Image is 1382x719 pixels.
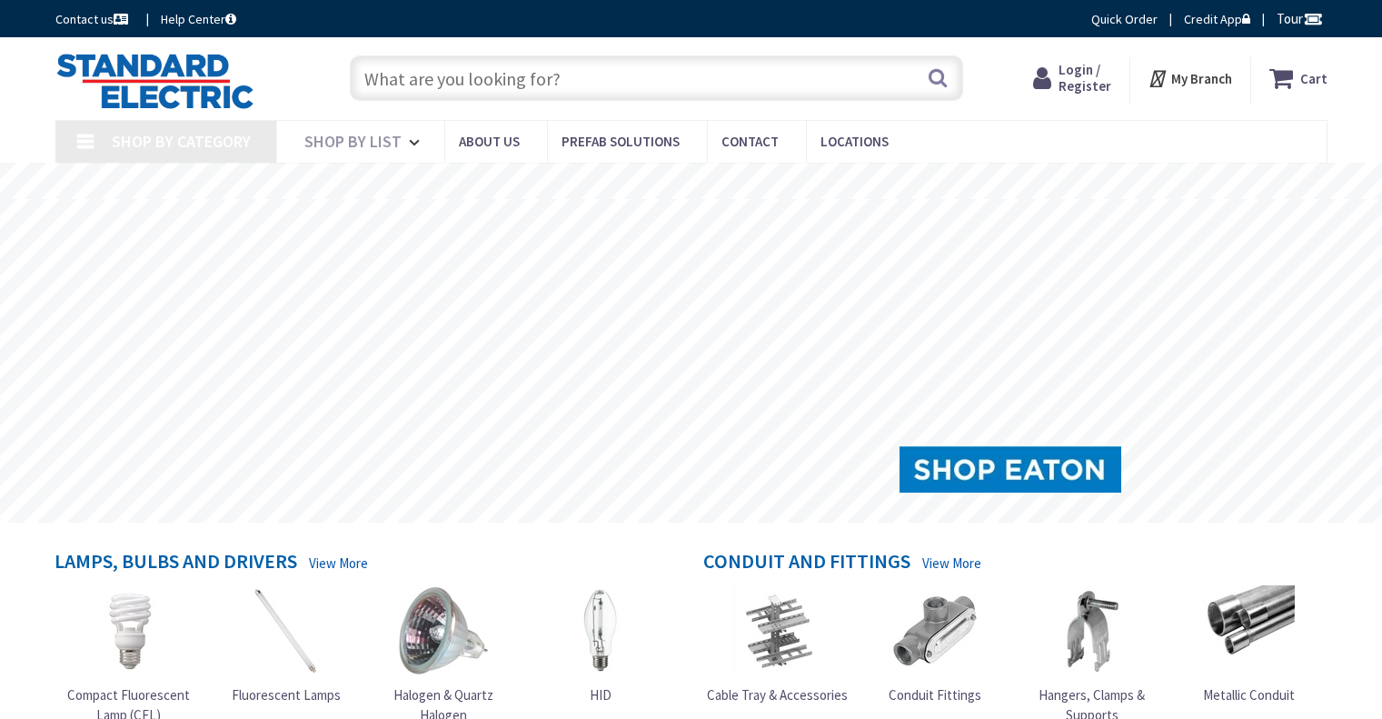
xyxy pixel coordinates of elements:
[1033,62,1111,95] a: Login / Register
[555,585,646,704] a: HID HID
[889,585,981,704] a: Conduit Fittings Conduit Fittings
[922,554,981,573] a: View More
[55,550,297,576] h4: Lamps, Bulbs and Drivers
[1269,62,1327,95] a: Cart
[304,131,402,152] span: Shop By List
[1171,70,1232,87] strong: My Branch
[889,686,981,704] span: Conduit Fittings
[1203,585,1295,704] a: Metallic Conduit Metallic Conduit
[232,686,341,704] span: Fluorescent Lamps
[309,554,368,573] a: View More
[55,10,132,28] a: Contact us
[1148,62,1232,95] div: My Branch
[404,173,979,193] rs-layer: Coronavirus: Our Commitment to Our Employees and Customers
[1091,10,1158,28] a: Quick Order
[707,585,848,704] a: Cable Tray & Accessories Cable Tray & Accessories
[590,686,611,704] span: HID
[84,585,174,676] img: Compact Fluorescent Lamp (CFL)
[732,585,823,676] img: Cable Tray & Accessories
[112,131,251,152] span: Shop By Category
[820,133,889,150] span: Locations
[232,585,341,704] a: Fluorescent Lamps Fluorescent Lamps
[161,10,236,28] a: Help Center
[562,133,680,150] span: Prefab Solutions
[721,133,779,150] span: Contact
[703,550,910,576] h4: Conduit and Fittings
[1300,62,1327,95] strong: Cart
[1203,686,1295,704] span: Metallic Conduit
[398,585,489,676] img: Halogen & Quartz Halogen
[241,585,332,676] img: Fluorescent Lamps
[1204,585,1295,676] img: Metallic Conduit
[1047,585,1138,676] img: Hangers, Clamps & Supports
[350,55,963,101] input: What are you looking for?
[459,133,520,150] span: About Us
[1059,61,1111,95] span: Login / Register
[1184,10,1250,28] a: Credit App
[1277,10,1323,27] span: Tour
[890,585,980,676] img: Conduit Fittings
[555,585,646,676] img: HID
[707,686,848,704] span: Cable Tray & Accessories
[55,53,254,109] img: Standard Electric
